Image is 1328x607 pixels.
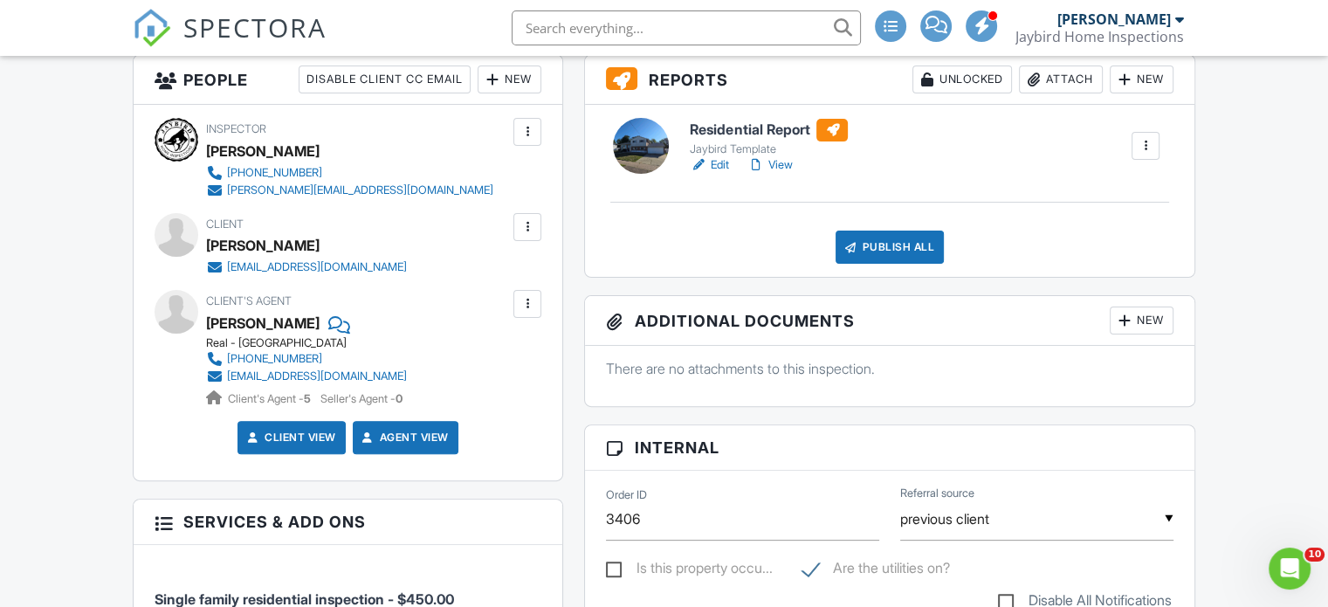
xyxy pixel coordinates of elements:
div: [PERSON_NAME] [206,138,320,164]
div: [PERSON_NAME] [1057,10,1171,28]
label: Referral source [900,486,974,501]
span: SPECTORA [183,9,327,45]
label: Is this property occupied? [606,560,773,582]
h3: Reports [585,55,1194,105]
a: SPECTORA [133,24,327,60]
a: Client View [244,429,336,446]
a: [EMAIL_ADDRESS][DOMAIN_NAME] [206,259,407,276]
div: Unlocked [912,66,1012,93]
label: Are the utilities on? [802,560,950,582]
div: [PHONE_NUMBER] [227,166,322,180]
a: [PERSON_NAME] [206,310,320,336]
label: Order ID [606,487,647,503]
span: 10 [1304,548,1325,562]
h3: People [134,55,562,105]
a: Residential Report Jaybird Template [690,119,848,157]
div: New [1110,66,1173,93]
a: Edit [690,156,729,174]
a: [PERSON_NAME][EMAIL_ADDRESS][DOMAIN_NAME] [206,182,493,199]
div: Jaybird Template [690,142,848,156]
div: Attach [1019,66,1103,93]
div: New [1110,307,1173,335]
div: Real - [GEOGRAPHIC_DATA] [206,336,421,350]
p: There are no attachments to this inspection. [606,359,1173,378]
span: Client [206,217,244,231]
a: Agent View [359,429,449,446]
a: [EMAIL_ADDRESS][DOMAIN_NAME] [206,368,407,385]
div: [PERSON_NAME] [206,232,320,259]
span: Client's Agent [206,294,292,307]
h3: Additional Documents [585,296,1194,346]
span: Client's Agent - [228,392,313,405]
span: Seller's Agent - [320,392,403,405]
img: The Best Home Inspection Software - Spectora [133,9,171,47]
h6: Residential Report [690,119,848,141]
h3: Internal [585,425,1194,471]
a: View [747,156,792,174]
strong: 0 [396,392,403,405]
div: Publish All [836,231,945,264]
div: Disable Client CC Email [299,66,471,93]
div: [PERSON_NAME][EMAIL_ADDRESS][DOMAIN_NAME] [227,183,493,197]
div: [EMAIL_ADDRESS][DOMAIN_NAME] [227,260,407,274]
strong: 5 [304,392,311,405]
span: Inspector [206,122,266,135]
iframe: Intercom live chat [1269,548,1311,590]
div: New [478,66,541,93]
div: [EMAIL_ADDRESS][DOMAIN_NAME] [227,369,407,383]
h3: Services & Add ons [134,500,562,545]
input: Search everything... [512,10,861,45]
div: Jaybird Home Inspections [1015,28,1184,45]
div: [PHONE_NUMBER] [227,352,322,366]
a: [PHONE_NUMBER] [206,164,493,182]
a: [PHONE_NUMBER] [206,350,407,368]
